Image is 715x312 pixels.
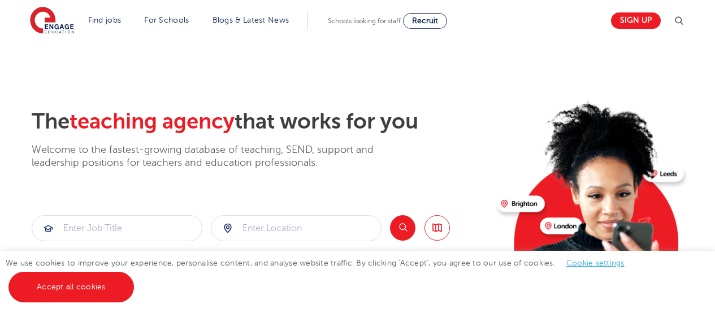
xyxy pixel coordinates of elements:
a: For Schools [144,16,189,24]
a: Accept all cookies [8,272,134,302]
input: Submit [211,216,381,241]
a: Blogs & Latest News [213,16,289,24]
span: Schools looking for staff [328,17,401,25]
a: Sign up [611,12,661,29]
div: Submit [32,215,202,241]
a: Recruit [403,13,447,29]
h2: The that works for you [32,109,488,135]
span: Recruit [412,16,438,25]
img: Engage Education [30,7,74,35]
button: Search [390,215,415,241]
span: teaching agency [70,109,235,134]
a: Cookie settings [566,259,625,267]
a: Find jobs [88,16,122,24]
div: Submit [211,215,382,241]
input: Submit [32,216,202,241]
span: We use cookies to improve your experience, personalise content, and analyse website traffic. By c... [6,259,636,291]
p: Welcome to the fastest-growing database of teaching, SEND, support and leadership positions for t... [32,143,405,170]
